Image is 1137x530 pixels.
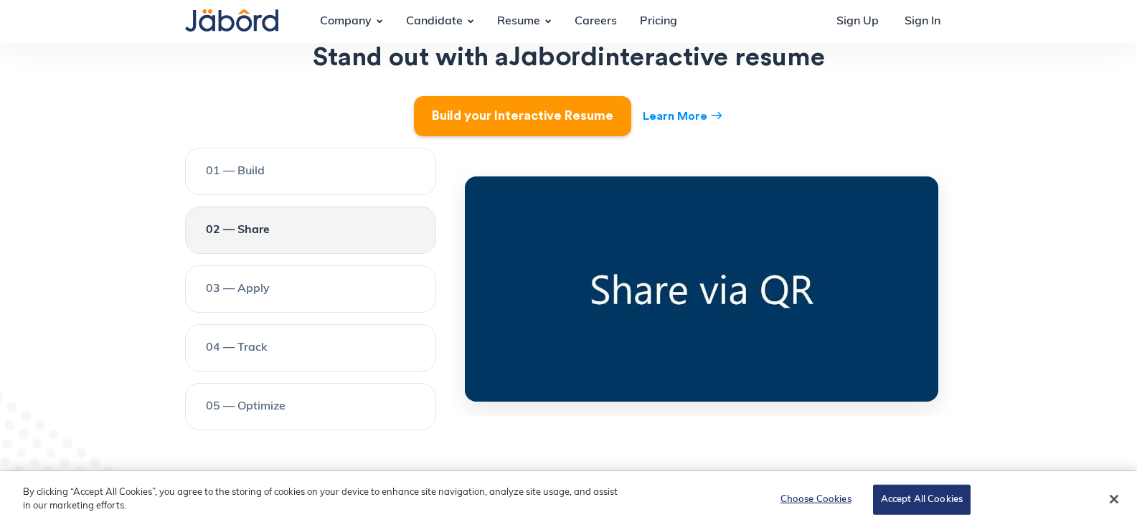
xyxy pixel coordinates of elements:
[771,486,861,514] button: Choose Cookies
[206,280,415,298] div: 03 — Apply
[206,163,415,180] div: 01 — Build
[23,486,626,514] p: By clicking “Accept All Cookies”, you agree to the storing of cookies on your device to enhance s...
[825,2,890,41] a: Sign Up
[628,2,689,41] a: Pricing
[414,96,631,136] a: Build your Interactive Resume
[509,40,598,71] span: Jabord
[873,485,971,515] button: Accept All Cookies
[185,43,953,70] h2: Stand out with a interactive resume
[563,2,628,41] a: Careers
[395,2,474,41] div: Candidate
[710,106,723,126] div: east
[308,2,383,41] div: Company
[206,222,415,239] div: 02 — Share
[432,108,613,124] div: Build your Interactive Resume
[643,108,707,125] div: Learn More
[206,398,415,415] div: 05 — Optimize
[893,2,952,41] a: Sign In
[1098,483,1130,515] button: Close
[206,339,415,356] div: 04 — Track
[643,106,723,126] a: Learn Moreeast
[185,9,278,32] img: Jabord
[486,2,552,41] div: Resume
